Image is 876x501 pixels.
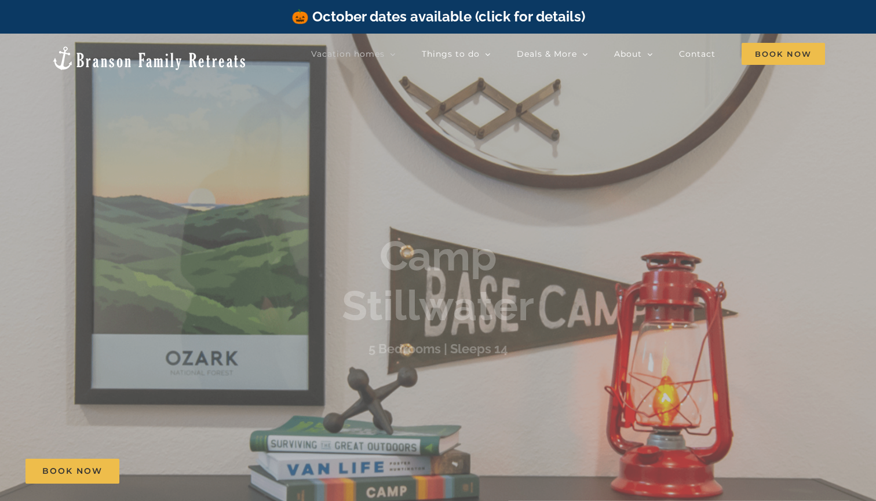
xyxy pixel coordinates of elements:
[311,42,825,65] nav: Main Menu
[291,8,585,25] a: 🎃 October dates available (click for details)
[422,50,480,58] span: Things to do
[517,50,577,58] span: Deals & More
[614,42,653,65] a: About
[422,42,491,65] a: Things to do
[311,42,396,65] a: Vacation homes
[679,42,716,65] a: Contact
[311,50,385,58] span: Vacation homes
[42,466,103,476] span: Book Now
[25,459,119,484] a: Book Now
[679,50,716,58] span: Contact
[368,341,508,356] h3: 5 Bedrooms | Sleeps 14
[342,231,534,330] b: Camp Stillwater
[51,45,247,71] img: Branson Family Retreats Logo
[517,42,588,65] a: Deals & More
[742,43,825,65] span: Book Now
[614,50,642,58] span: About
